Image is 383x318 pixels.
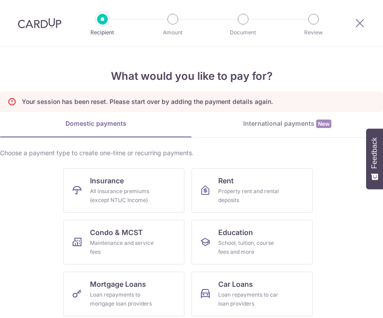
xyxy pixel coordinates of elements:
div: Property rent and rental deposits [218,187,282,205]
div: International payments [191,119,383,128]
span: Feedback [371,137,379,169]
span: Car Loans [218,279,253,289]
p: Your session has been reset. Please start over by adding the payment details again. [22,97,273,106]
img: CardUp [18,18,61,29]
div: Loan repayments to car loan providers [218,290,282,308]
a: RentProperty rent and rental deposits [191,168,313,213]
a: Car LoansLoan repayments to car loan providers [191,272,313,316]
div: Maintenance and service fees [90,239,154,256]
span: Rent [218,175,234,186]
p: Review [289,28,338,37]
div: All insurance premiums (except NTUC Income) [90,187,154,205]
a: Condo & MCSTMaintenance and service fees [63,220,184,264]
a: Mortgage LoansLoan repayments to mortgage loan providers [63,272,184,316]
span: New [316,120,331,128]
div: School, tuition, course fees and more [218,239,282,256]
span: Insurance [90,175,124,186]
button: Feedback - Show survey [366,128,383,189]
p: Amount [148,28,198,37]
a: EducationSchool, tuition, course fees and more [191,220,313,264]
span: Education [218,227,253,238]
span: Mortgage Loans [90,279,146,289]
p: Recipient [77,28,127,37]
p: Document [218,28,268,37]
a: InsuranceAll insurance premiums (except NTUC Income) [63,168,184,213]
span: Condo & MCST [90,227,143,238]
div: Loan repayments to mortgage loan providers [90,290,154,308]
